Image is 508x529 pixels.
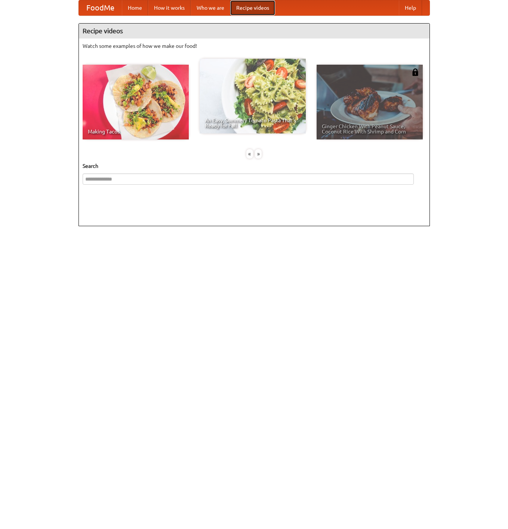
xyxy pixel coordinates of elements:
a: Recipe videos [230,0,275,15]
h5: Search [83,162,426,170]
div: « [246,149,253,159]
img: 483408.png [412,68,419,76]
a: Who we are [191,0,230,15]
a: An Easy, Summery Tomato Pasta That's Ready for Fall [200,59,306,133]
h4: Recipe videos [79,24,430,39]
div: » [255,149,262,159]
span: Making Tacos [88,129,184,134]
a: Help [399,0,422,15]
a: Home [122,0,148,15]
span: An Easy, Summery Tomato Pasta That's Ready for Fall [205,118,301,128]
a: Making Tacos [83,65,189,139]
a: How it works [148,0,191,15]
a: FoodMe [79,0,122,15]
p: Watch some examples of how we make our food! [83,42,426,50]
